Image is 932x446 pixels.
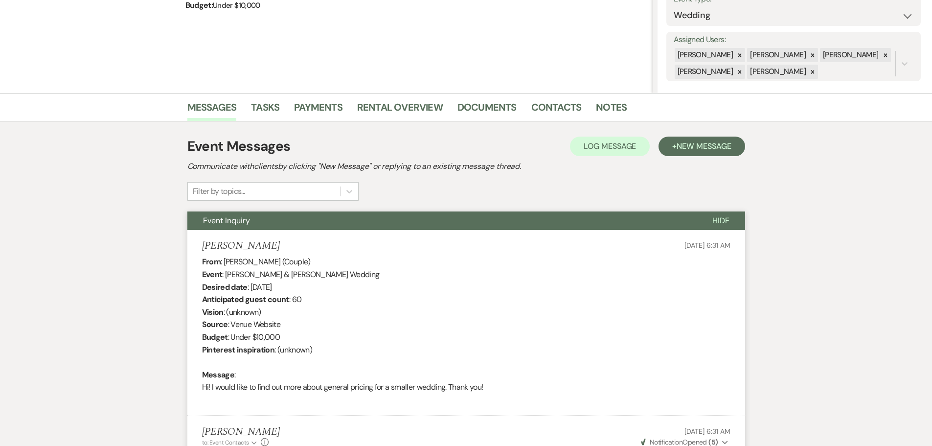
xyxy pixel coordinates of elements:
b: Anticipated guest count [202,294,289,305]
b: Source [202,319,228,329]
span: Log Message [584,141,636,151]
b: Desired date [202,282,248,292]
a: Rental Overview [357,99,443,121]
span: New Message [677,141,731,151]
a: Documents [457,99,517,121]
span: Under $10,000 [213,0,260,10]
button: Hide [697,211,745,230]
button: +New Message [659,137,745,156]
a: Payments [294,99,342,121]
b: Vision [202,307,224,317]
b: From [202,257,221,267]
b: Budget [202,332,228,342]
button: Log Message [570,137,650,156]
a: Contacts [531,99,582,121]
h1: Event Messages [187,136,291,157]
button: Event Inquiry [187,211,697,230]
div: [PERSON_NAME] [820,48,880,62]
label: Assigned Users: [674,33,913,47]
div: Filter by topics... [193,186,245,197]
span: Hide [712,215,729,226]
h2: Communicate with clients by clicking "New Message" or replying to an existing message thread. [187,161,745,172]
a: Messages [187,99,237,121]
div: [PERSON_NAME] [675,48,735,62]
b: Event [202,269,223,280]
span: [DATE] 6:31 AM [684,427,730,436]
span: Event Inquiry [203,215,250,226]
div: [PERSON_NAME] [747,65,807,79]
a: Tasks [251,99,279,121]
div: : [PERSON_NAME] (Couple) : [PERSON_NAME] & [PERSON_NAME] Wedding : [DATE] : 60 : (unknown) : Venu... [202,256,730,406]
b: Message [202,370,235,380]
h5: [PERSON_NAME] [202,426,280,438]
b: Pinterest inspiration [202,345,275,355]
div: [PERSON_NAME] [675,65,735,79]
div: [PERSON_NAME] [747,48,807,62]
span: [DATE] 6:31 AM [684,241,730,250]
a: Notes [596,99,627,121]
h5: [PERSON_NAME] [202,240,280,252]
